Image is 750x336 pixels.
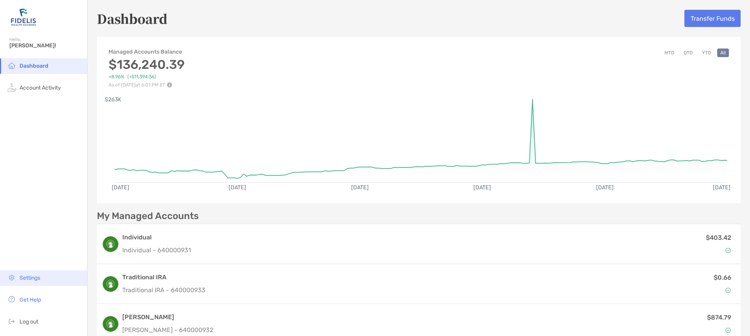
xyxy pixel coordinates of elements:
img: Performance Info [167,82,172,88]
p: $0.66 [714,273,731,282]
text: [DATE] [713,184,730,191]
span: +8.96% [109,74,124,80]
img: Zoe Logo [9,3,37,31]
button: MTD [661,49,677,57]
img: logo account [103,236,118,252]
button: YTD [699,49,714,57]
span: Get Help [20,296,41,303]
text: [DATE] [229,184,246,191]
text: [DATE] [351,184,369,191]
img: logo account [103,316,118,332]
p: Individual - 640000931 [122,245,191,255]
img: settings icon [7,273,16,282]
p: $874.79 [707,313,731,322]
img: Account Status icon [725,287,731,293]
button: QTD [680,49,696,57]
text: [DATE] [473,184,491,191]
span: Dashboard [20,63,48,69]
p: My Managed Accounts [97,211,199,221]
img: Account Status icon [725,327,731,333]
img: activity icon [7,83,16,92]
img: logo account [103,276,118,292]
text: [DATE] [112,184,129,191]
h3: $136,240.39 [109,57,185,72]
p: Traditional IRA - 640000933 [122,285,205,295]
span: Account Activity [20,84,61,91]
span: ( +$11,394.36 ) [127,74,156,80]
button: All [717,49,729,57]
p: As of [DATE] at 6:01 PM ET [109,82,185,88]
h3: [PERSON_NAME] [122,313,213,322]
text: [DATE] [596,184,614,191]
span: Settings [20,275,40,281]
text: $263K [105,96,121,103]
span: Log out [20,318,38,325]
button: Transfer Funds [684,10,741,27]
p: $403.42 [706,233,731,243]
img: Account Status icon [725,248,731,253]
img: get-help icon [7,295,16,304]
h4: Managed Accounts Balance [109,49,185,55]
img: logout icon [7,316,16,326]
p: [PERSON_NAME] - 640000932 [122,325,213,335]
h5: Dashboard [97,9,168,27]
span: [PERSON_NAME]! [9,42,82,49]
h3: Traditional IRA [122,273,205,282]
img: household icon [7,61,16,70]
h3: Individual [122,233,191,242]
